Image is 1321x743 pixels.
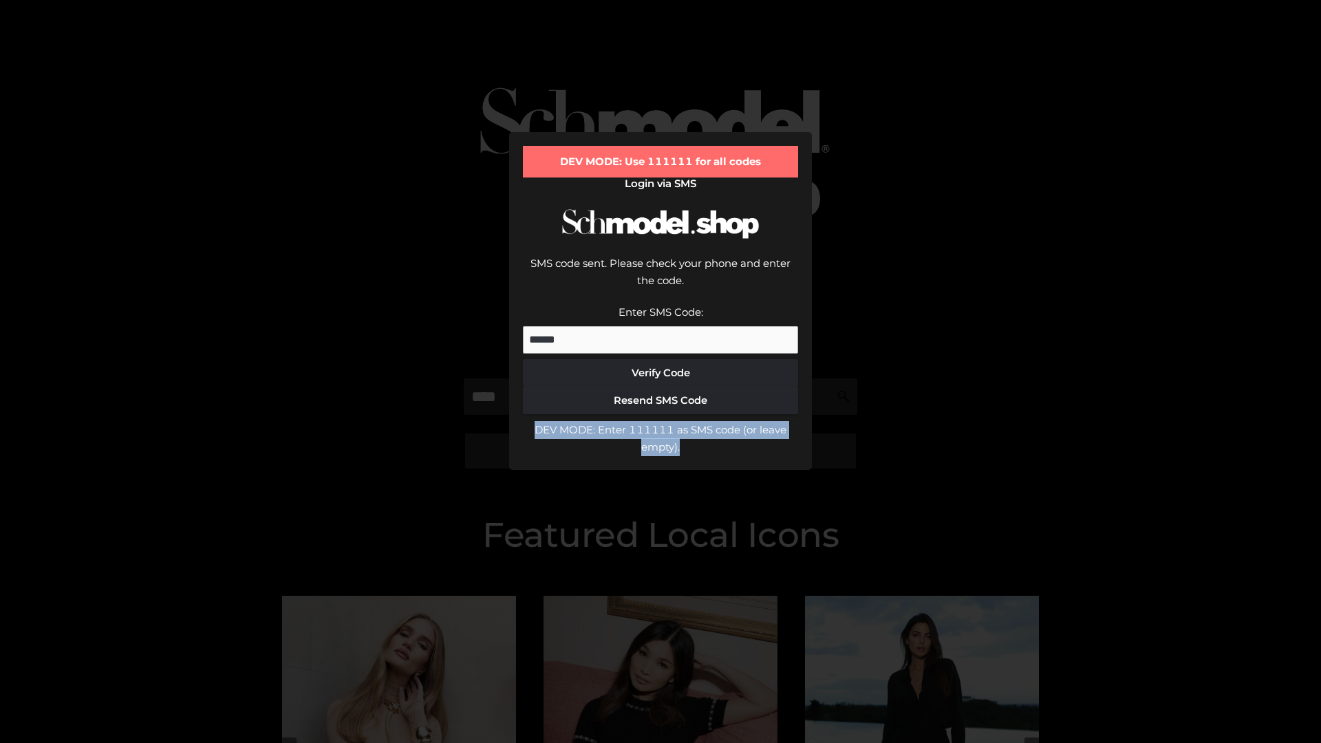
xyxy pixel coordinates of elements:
button: Resend SMS Code [523,387,798,414]
button: Verify Code [523,359,798,387]
h2: Login via SMS [523,177,798,190]
div: DEV MODE: Enter 111111 as SMS code (or leave empty). [523,421,798,456]
div: SMS code sent. Please check your phone and enter the code. [523,255,798,303]
img: Schmodel Logo [557,197,764,251]
div: DEV MODE: Use 111111 for all codes [523,146,798,177]
label: Enter SMS Code: [619,305,703,319]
